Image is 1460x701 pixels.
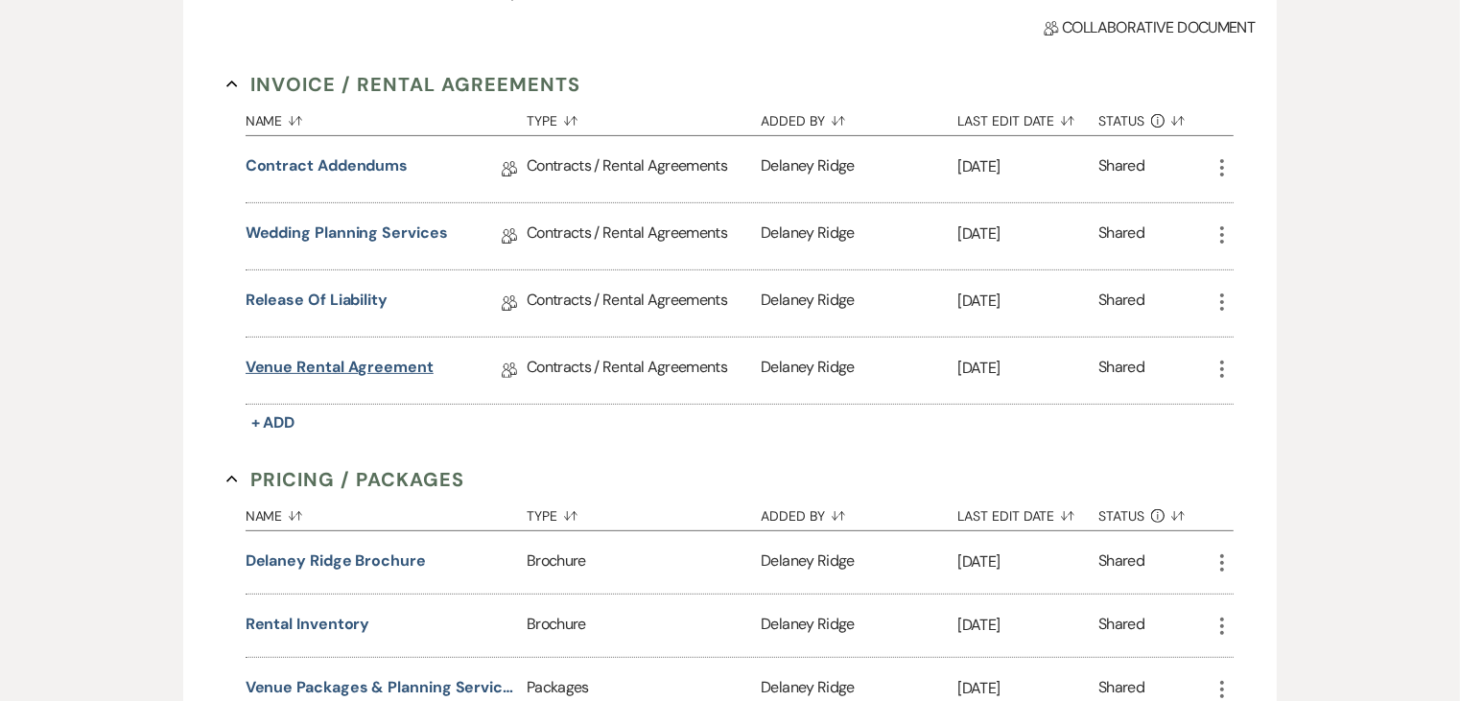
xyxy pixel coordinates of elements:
p: [DATE] [957,676,1098,701]
p: [DATE] [957,222,1098,246]
span: + Add [251,412,295,432]
button: Last Edit Date [957,494,1098,530]
div: Contracts / Rental Agreements [527,270,761,337]
p: [DATE] [957,154,1098,179]
div: Delaney Ridge [761,136,957,202]
button: Delaney Ridge Brochure [246,549,426,572]
button: Added By [761,99,957,135]
button: Type [527,99,761,135]
a: Contract Addendums [246,154,409,184]
a: Venue Rental Agreement [246,356,434,386]
button: Status [1098,99,1211,135]
div: Delaney Ridge [761,203,957,269]
div: Delaney Ridge [761,270,957,337]
div: Brochure [527,531,761,594]
button: Venue Packages & Planning Services [246,676,519,699]
div: Shared [1098,613,1144,639]
p: [DATE] [957,289,1098,314]
span: Status [1098,114,1144,128]
span: Status [1098,509,1144,523]
p: [DATE] [957,356,1098,381]
button: Added By [761,494,957,530]
button: Pricing / Packages [226,465,464,494]
button: Last Edit Date [957,99,1098,135]
div: Shared [1098,154,1144,184]
p: [DATE] [957,549,1098,574]
div: Shared [1098,289,1144,318]
button: Name [246,99,527,135]
button: Rental Inventory [246,613,370,636]
button: Status [1098,494,1211,530]
span: Collaborative document [1044,16,1255,39]
p: [DATE] [957,613,1098,638]
div: Delaney Ridge [761,595,957,657]
button: + Add [246,409,301,436]
div: Contracts / Rental Agreements [527,338,761,404]
button: Name [246,494,527,530]
button: Invoice / Rental Agreements [226,70,580,99]
div: Shared [1098,549,1144,575]
a: Wedding Planning Services [246,222,448,251]
div: Brochure [527,595,761,657]
a: Release Of Liability [246,289,388,318]
div: Shared [1098,222,1144,251]
div: Delaney Ridge [761,531,957,594]
div: Contracts / Rental Agreements [527,136,761,202]
div: Delaney Ridge [761,338,957,404]
div: Shared [1098,356,1144,386]
button: Type [527,494,761,530]
div: Contracts / Rental Agreements [527,203,761,269]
